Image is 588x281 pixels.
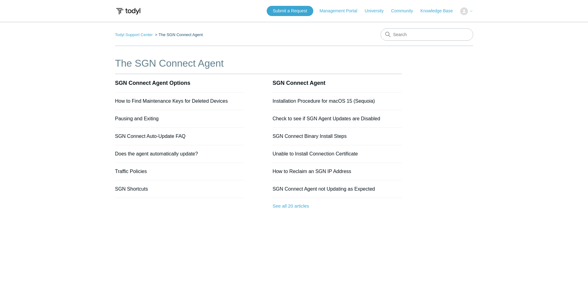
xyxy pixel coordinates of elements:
[115,98,228,104] a: How to Find Maintenance Keys for Deleted Devices
[273,134,347,139] a: SGN Connect Binary Install Steps
[273,169,351,174] a: How to Reclaim an SGN IP Address
[154,32,203,37] li: The SGN Connect Agent
[273,116,380,121] a: Check to see if SGN Agent Updates are Disabled
[115,56,402,71] h1: The SGN Connect Agent
[115,186,148,192] a: SGN Shortcuts
[273,186,375,192] a: SGN Connect Agent not Updating as Expected
[420,8,459,14] a: Knowledge Base
[319,8,363,14] a: Management Portal
[273,80,325,86] a: SGN Connect Agent
[365,8,390,14] a: University
[273,98,375,104] a: Installation Procedure for macOS 15 (Sequoia)
[115,6,141,17] img: Todyl Support Center Help Center home page
[115,134,186,139] a: SGN Connect Auto-Update FAQ
[273,151,358,156] a: Unable to Install Connection Certificate
[273,198,402,214] a: See all 20 articles
[115,116,159,121] a: Pausing and Exiting
[115,169,147,174] a: Traffic Policies
[391,8,419,14] a: Community
[115,32,153,37] a: Todyl Support Center
[267,6,313,16] a: Submit a Request
[115,32,154,37] li: Todyl Support Center
[115,151,198,156] a: Does the agent automatically update?
[381,28,473,41] input: Search
[115,80,190,86] a: SGN Connect Agent Options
